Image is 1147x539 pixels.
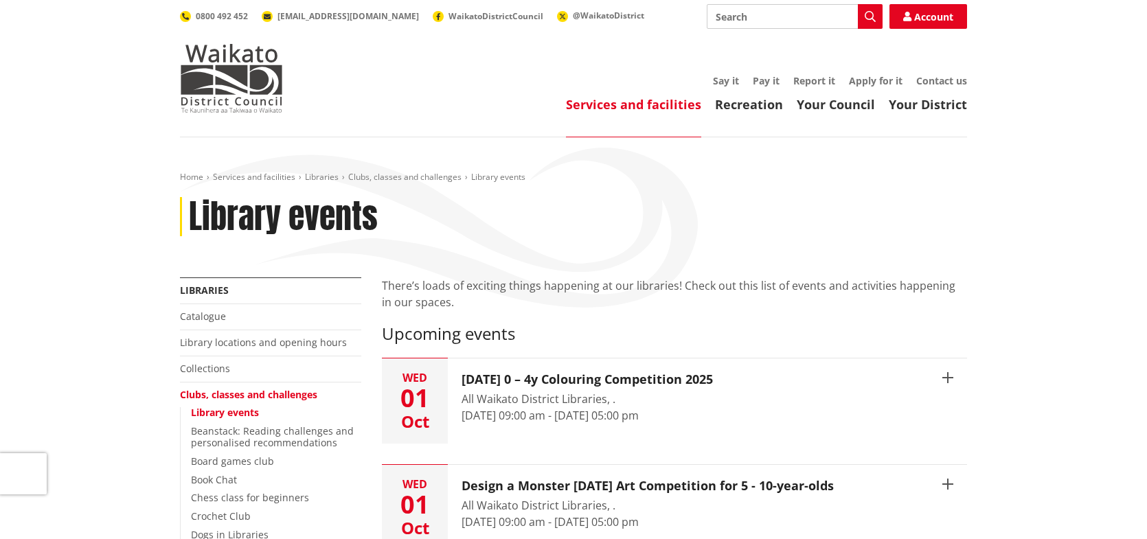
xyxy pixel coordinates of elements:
[180,284,229,297] a: Libraries
[849,74,902,87] a: Apply for it
[191,455,274,468] a: Board games club
[382,324,967,344] h3: Upcoming events
[305,171,339,183] a: Libraries
[382,492,448,517] div: 01
[191,491,309,504] a: Chess class for beginners
[191,424,354,449] a: Beanstack: Reading challenges and personalised recommendations
[180,336,347,349] a: Library locations and opening hours
[433,10,543,22] a: WaikatoDistrictCouncil
[382,479,448,490] div: Wed
[462,391,713,407] div: All Waikato District Libraries, .
[471,171,525,183] span: Library events
[180,362,230,375] a: Collections
[348,171,462,183] a: Clubs, classes and challenges
[180,310,226,323] a: Catalogue
[213,171,295,183] a: Services and facilities
[277,10,419,22] span: [EMAIL_ADDRESS][DOMAIN_NAME]
[462,372,713,387] h3: [DATE] 0 – 4y Colouring Competition 2025
[382,520,448,536] div: Oct
[566,96,701,113] a: Services and facilities
[180,44,283,113] img: Waikato District Council - Te Kaunihera aa Takiwaa o Waikato
[180,388,317,401] a: Clubs, classes and challenges
[382,277,967,310] p: There’s loads of exciting things happening at our libraries! Check out this list of events and ac...
[462,497,834,514] div: All Waikato District Libraries, .
[191,509,251,523] a: Crochet Club
[889,4,967,29] a: Account
[448,10,543,22] span: WaikatoDistrictCouncil
[382,358,967,444] button: Wed 01 Oct [DATE] 0 – 4y Colouring Competition 2025 All Waikato District Libraries, . [DATE] 09:0...
[191,406,259,419] a: Library events
[196,10,248,22] span: 0800 492 452
[382,413,448,430] div: Oct
[557,10,644,21] a: @WaikatoDistrict
[715,96,783,113] a: Recreation
[713,74,739,87] a: Say it
[889,96,967,113] a: Your District
[180,172,967,183] nav: breadcrumb
[462,408,639,423] time: [DATE] 09:00 am - [DATE] 05:00 pm
[707,4,883,29] input: Search input
[189,197,378,237] h1: Library events
[916,74,967,87] a: Contact us
[462,514,639,529] time: [DATE] 09:00 am - [DATE] 05:00 pm
[180,171,203,183] a: Home
[180,10,248,22] a: 0800 492 452
[382,386,448,411] div: 01
[462,479,834,494] h3: Design a Monster [DATE] Art Competition for 5 - 10-year-olds
[191,473,237,486] a: Book Chat
[382,372,448,383] div: Wed
[753,74,780,87] a: Pay it
[573,10,644,21] span: @WaikatoDistrict
[793,74,835,87] a: Report it
[797,96,875,113] a: Your Council
[262,10,419,22] a: [EMAIL_ADDRESS][DOMAIN_NAME]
